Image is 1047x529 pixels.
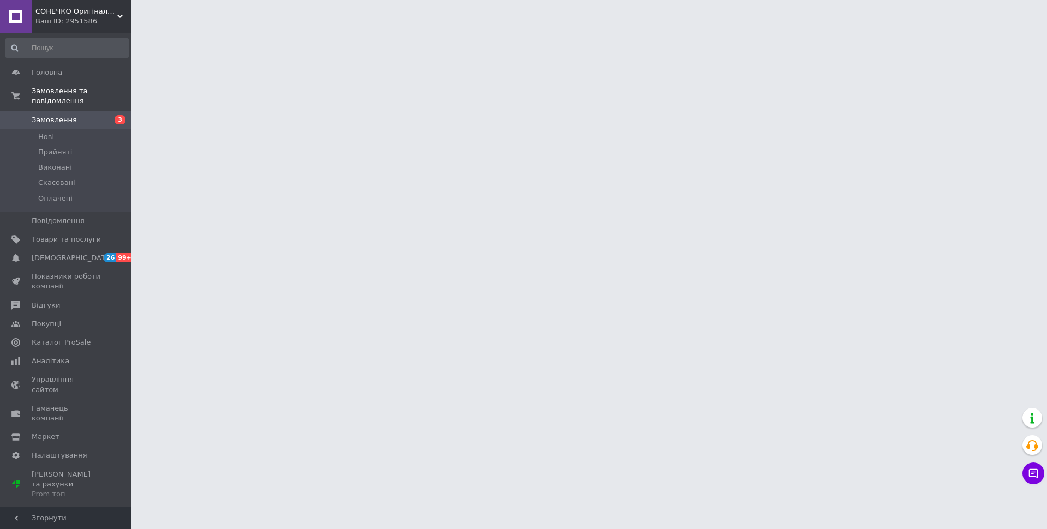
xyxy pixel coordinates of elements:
[32,404,101,423] span: Гаманець компанії
[32,235,101,244] span: Товари та послуги
[32,338,91,347] span: Каталог ProSale
[38,147,72,157] span: Прийняті
[38,194,73,203] span: Оплачені
[38,178,75,188] span: Скасовані
[32,115,77,125] span: Замовлення
[104,253,116,262] span: 26
[32,356,69,366] span: Аналітика
[32,272,101,291] span: Показники роботи компанії
[32,432,59,442] span: Маркет
[32,450,87,460] span: Налаштування
[32,68,62,77] span: Головна
[32,300,60,310] span: Відгуки
[38,163,72,172] span: Виконані
[38,132,54,142] span: Нові
[1022,462,1044,484] button: Чат з покупцем
[116,253,134,262] span: 99+
[115,115,125,124] span: 3
[32,253,112,263] span: [DEMOGRAPHIC_DATA]
[35,16,131,26] div: Ваш ID: 2951586
[5,38,129,58] input: Пошук
[32,375,101,394] span: Управління сайтом
[32,470,101,500] span: [PERSON_NAME] та рахунки
[32,489,101,499] div: Prom топ
[32,86,131,106] span: Замовлення та повідомлення
[32,319,61,329] span: Покупці
[35,7,117,16] span: СОНЕЧКО Оригінальні дитячі іграшки
[32,216,85,226] span: Повідомлення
